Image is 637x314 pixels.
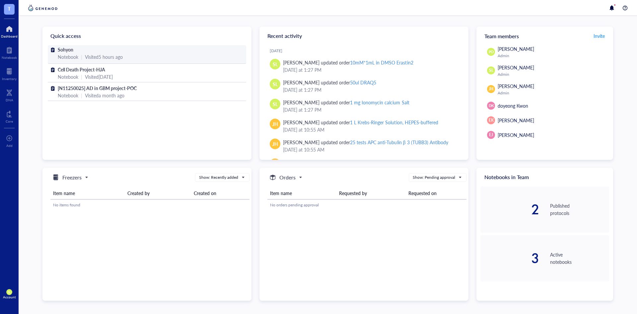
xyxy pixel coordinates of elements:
[265,96,463,116] a: SL[PERSON_NAME] updated order1 mg Ionomycin calcium Salt[DATE] at 1:27 PM
[85,73,113,80] div: Visited [DATE]
[480,203,539,216] div: 2
[350,79,376,86] div: 50ul DRAQ5
[273,80,278,88] span: SL
[2,66,17,81] a: Inventory
[6,144,13,148] div: Add
[6,119,13,123] div: Core
[265,56,463,76] a: SL[PERSON_NAME] updated order10mM*1mL in DMSO Erastin2[DATE] at 1:27 PM
[283,79,376,86] div: [PERSON_NAME] updated order
[498,53,606,58] div: Admin
[283,146,458,153] div: [DATE] at 10:55 AM
[2,45,17,59] a: Notebook
[283,126,458,133] div: [DATE] at 10:55 AM
[550,251,609,265] div: Active notebooks
[498,117,534,124] span: [PERSON_NAME]
[498,46,534,52] span: [PERSON_NAME]
[498,72,606,77] div: Admin
[270,202,464,208] div: No orders pending approval
[273,60,278,68] span: SL
[489,67,493,73] span: SL
[283,119,438,126] div: [PERSON_NAME] updated order
[2,77,17,81] div: Inventory
[594,33,605,39] span: Invite
[593,31,605,41] button: Invite
[125,187,191,199] th: Created by
[42,27,251,45] div: Quick access
[480,252,539,265] div: 3
[50,187,125,199] th: Item name
[350,139,448,146] div: 25 tests APC anti-Tubulin β 3 (TUBB3) Antibody
[58,73,78,80] div: Notebook
[8,290,11,294] span: SL
[27,4,59,12] img: genemod-logo
[85,53,123,60] div: Visited 5 hours ago
[550,202,609,217] div: Published protocols
[350,99,409,106] div: 1 mg Ionomycin calcium Salt
[283,99,409,106] div: [PERSON_NAME] updated order
[272,120,278,128] span: JH
[81,92,82,99] div: |
[498,83,534,89] span: [PERSON_NAME]
[350,119,438,126] div: 1 L Krebs-Ringer Solution, HEPES-buffered
[413,174,455,180] div: Show: Pending approval
[406,187,466,199] th: Requested on
[265,76,463,96] a: SL[PERSON_NAME] updated order50ul DRAQ5[DATE] at 1:27 PM
[498,102,528,109] span: doyeong Kwon
[58,53,78,60] div: Notebook
[283,106,458,113] div: [DATE] at 1:27 PM
[279,173,296,181] h5: Orders
[1,24,18,38] a: Dashboard
[267,187,336,199] th: Item name
[58,92,78,99] div: Notebook
[283,139,448,146] div: [PERSON_NAME] updated order
[6,87,13,102] a: DNA
[259,27,468,45] div: Recent activity
[476,168,613,186] div: Notebooks in Team
[498,64,534,71] span: [PERSON_NAME]
[81,53,82,60] div: |
[272,140,278,148] span: JH
[489,132,493,138] span: EJ
[283,86,458,93] div: [DATE] at 1:27 PM
[58,66,105,73] span: Cell Death Project-HJA
[488,49,494,55] span: PO
[81,73,82,80] div: |
[85,92,124,99] div: Visited a month ago
[336,187,405,199] th: Requested by
[1,34,18,38] div: Dashboard
[498,90,606,96] div: Admin
[476,27,613,45] div: Team members
[53,202,247,208] div: No items found
[283,59,413,66] div: [PERSON_NAME] updated order
[283,66,458,73] div: [DATE] at 1:27 PM
[2,55,17,59] div: Notebook
[58,46,73,53] span: Sohyon
[6,98,13,102] div: DNA
[191,187,249,199] th: Created on
[273,100,278,108] span: SL
[199,174,238,180] div: Show: Recently added
[58,85,137,91] span: [N11250025] AD in GBM project-POC
[62,173,82,181] h5: Freezers
[489,86,493,92] span: JH
[489,117,494,123] span: EK
[488,103,494,109] span: DK
[6,109,13,123] a: Core
[265,116,463,136] a: JH[PERSON_NAME] updated order1 L Krebs-Ringer Solution, HEPES-buffered[DATE] at 10:55 AM
[8,4,11,13] span: T
[265,136,463,156] a: JH[PERSON_NAME] updated order25 tests APC anti-Tubulin β 3 (TUBB3) Antibody[DATE] at 10:55 AM
[350,59,413,66] div: 10mM*1mL in DMSO Erastin2
[3,295,16,299] div: Account
[498,132,534,138] span: [PERSON_NAME]
[270,48,463,53] div: [DATE]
